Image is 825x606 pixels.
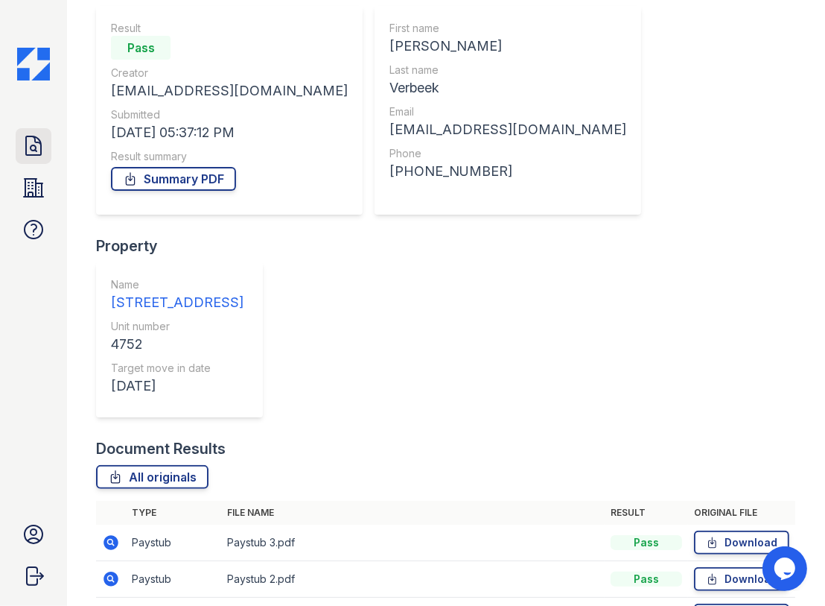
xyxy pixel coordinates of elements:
td: Paystub [126,561,221,598]
a: Name [STREET_ADDRESS] [111,277,243,313]
iframe: chat widget [762,546,810,591]
div: [EMAIL_ADDRESS][DOMAIN_NAME] [111,81,348,101]
div: [STREET_ADDRESS] [111,292,243,313]
div: Pass [611,572,682,587]
div: Name [111,277,243,292]
div: Result [111,21,348,36]
div: 4752 [111,334,243,355]
div: Last name [389,63,626,78]
th: Result [605,501,688,525]
div: Target move in date [111,361,243,376]
td: Paystub [126,525,221,561]
img: CE_Icon_Blue-c292c112584629df590d857e76928e9f676e5b41ef8f769ba2f05ee15b207248.png [17,48,50,81]
a: Download [694,567,789,591]
div: Creator [111,66,348,81]
th: Type [126,501,221,525]
div: Result summary [111,149,348,164]
div: [PHONE_NUMBER] [389,161,626,182]
div: Pass [111,36,171,60]
div: [EMAIL_ADDRESS][DOMAIN_NAME] [389,119,626,140]
div: Unit number [111,319,243,334]
a: Summary PDF [111,167,236,191]
div: Document Results [96,438,226,459]
div: [PERSON_NAME] [389,36,626,57]
div: [DATE] 05:37:12 PM [111,122,348,143]
div: Submitted [111,107,348,122]
div: Email [389,104,626,119]
td: Paystub 3.pdf [221,525,605,561]
div: [DATE] [111,376,243,397]
th: File name [221,501,605,525]
div: Verbeek [389,78,626,98]
td: Paystub 2.pdf [221,561,605,598]
div: First name [389,21,626,36]
a: All originals [96,465,208,489]
div: Pass [611,535,682,550]
a: Download [694,531,789,555]
div: Phone [389,146,626,161]
div: Property [96,236,275,256]
th: Original file [688,501,795,525]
